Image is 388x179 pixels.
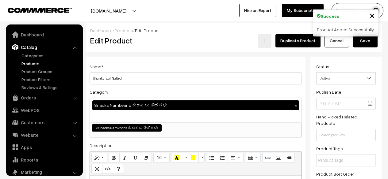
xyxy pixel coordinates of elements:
[313,23,378,36] div: Product Added Successfully.
[284,153,295,163] button: Video
[141,153,152,163] button: Remove Font Style (CTRL+\)
[318,157,372,164] input: Product Tags
[316,98,376,110] input: Publish Date
[8,29,81,40] a: Dashboard
[90,63,103,70] label: Name
[91,153,107,163] button: Style
[370,11,375,20] button: Close
[135,28,160,33] span: Edit Product
[119,153,130,163] button: Italic (CTRL+I)
[8,154,81,165] a: Reports
[316,171,354,177] label: Product Sort Order
[316,89,341,95] label: Publish Date
[8,8,72,13] img: COMMMERCE
[153,153,170,163] button: Font Size
[96,125,98,131] span: ×
[316,145,343,152] label: Product Tags
[282,4,324,17] a: My Subscription
[188,153,199,163] button: Background Color
[198,153,205,163] button: More Color
[8,129,81,140] a: Website
[316,129,376,141] input: Search products
[114,28,133,33] a: Products
[8,92,81,103] a: Orders
[262,153,273,163] button: Link (CTRL+K)
[90,27,378,34] div: / /
[275,34,321,47] a: Duplicate Product
[206,153,217,163] button: Unordered list (CTRL+SHIFT+NUM7)
[317,73,375,84] span: Active
[69,3,148,18] button: [DOMAIN_NAME]
[90,72,302,84] input: Name
[157,155,162,160] span: 16
[370,9,375,21] span: ×
[20,68,81,75] a: Product Groups
[263,39,267,43] img: right-arrow.png
[90,36,205,45] h2: Edit Product
[316,63,329,70] label: Status
[8,166,81,177] a: Marketing
[8,117,81,128] a: Customers
[8,42,81,53] a: Catalog
[90,28,113,33] a: Dashboard
[8,105,81,116] a: WebPOS
[20,76,81,83] a: Product Filters
[130,153,141,163] button: Underline (CTRL+U)
[20,84,81,91] a: Reviews & Ratings
[91,164,102,174] button: Full Screen
[316,72,376,84] span: Active
[353,34,378,47] button: Save
[239,4,276,17] a: Hire an Expert
[171,153,182,163] button: Recent Color
[8,142,81,153] a: Apps
[245,153,261,163] button: Table
[325,34,349,47] a: Cancel
[217,153,228,163] button: Ordered list (CTRL+SHIFT+NUM8)
[92,124,162,132] li: Snacks Namkeens ಕುರುಕಲು ತಿಂಡಿಗಳು
[371,6,380,15] img: user
[20,52,81,59] a: Categories
[109,153,120,163] button: Bold (CTRL+B)
[113,164,124,174] button: Help
[228,153,243,163] button: Paragraph
[182,153,188,163] button: More Color
[321,13,339,19] strong: Success
[331,3,383,18] button: [PERSON_NAME]
[90,142,113,149] label: Description
[273,153,284,163] button: Picture
[8,6,61,13] a: COMMMERCE
[293,103,299,108] button: ×
[20,60,81,67] a: Products
[102,164,113,174] button: Code View
[316,114,376,126] label: Hand Picked Related Products
[92,100,299,110] div: Snacks Namkeens ಕುರುಕಲು ತಿಂಡಿಗಳು
[90,89,109,95] label: Category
